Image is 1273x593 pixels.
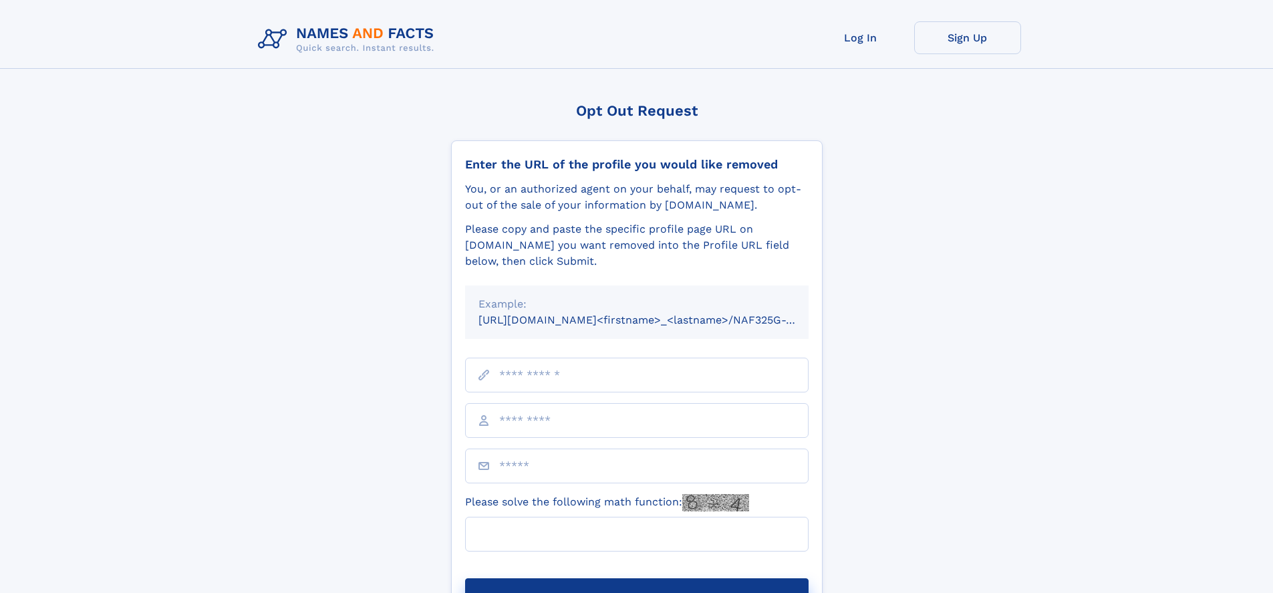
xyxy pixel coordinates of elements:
[478,314,834,326] small: [URL][DOMAIN_NAME]<firstname>_<lastname>/NAF325G-xxxxxxxx
[914,21,1021,54] a: Sign Up
[451,102,823,119] div: Opt Out Request
[465,157,809,172] div: Enter the URL of the profile you would like removed
[807,21,914,54] a: Log In
[478,296,795,312] div: Example:
[465,181,809,213] div: You, or an authorized agent on your behalf, may request to opt-out of the sale of your informatio...
[465,221,809,269] div: Please copy and paste the specific profile page URL on [DOMAIN_NAME] you want removed into the Pr...
[465,494,749,511] label: Please solve the following math function:
[253,21,445,57] img: Logo Names and Facts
